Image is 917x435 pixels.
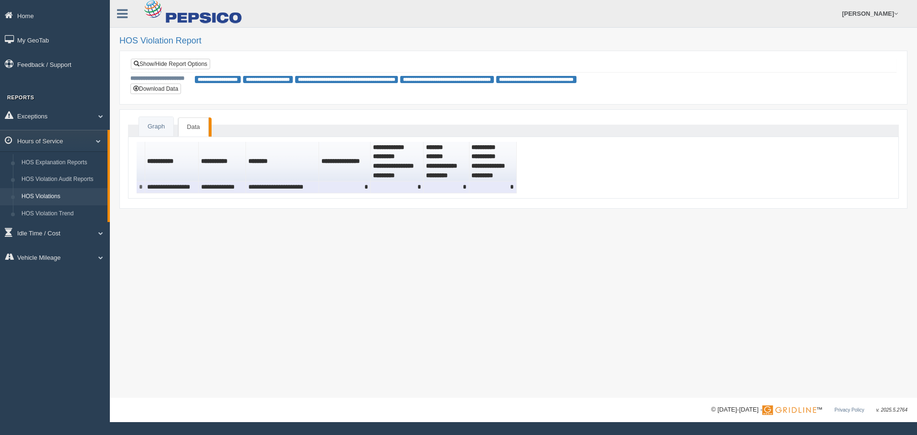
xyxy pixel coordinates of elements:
[17,205,107,223] a: HOS Violation Trend
[876,407,907,413] span: v. 2025.5.2764
[17,171,107,188] a: HOS Violation Audit Reports
[246,142,319,181] th: Sort column
[131,59,210,69] a: Show/Hide Report Options
[834,407,864,413] a: Privacy Policy
[711,405,907,415] div: © [DATE]-[DATE] - ™
[199,142,246,181] th: Sort column
[469,142,517,181] th: Sort column
[319,142,371,181] th: Sort column
[17,154,107,171] a: HOS Explanation Reports
[424,142,469,181] th: Sort column
[762,405,816,415] img: Gridline
[130,84,181,94] button: Download Data
[145,142,199,181] th: Sort column
[371,142,424,181] th: Sort column
[119,36,907,46] h2: HOS Violation Report
[178,117,208,137] a: Data
[139,117,173,137] a: Graph
[17,188,107,205] a: HOS Violations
